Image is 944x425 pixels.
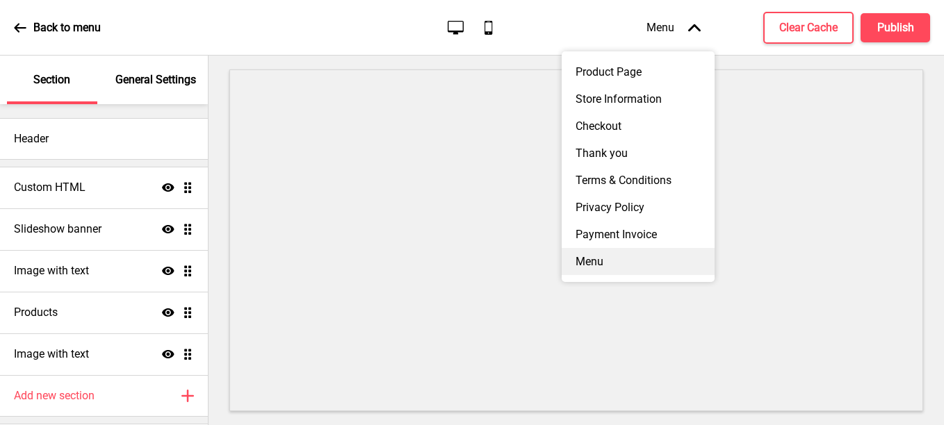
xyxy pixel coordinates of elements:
[562,167,715,194] div: Terms & Conditions
[779,20,838,35] h4: Clear Cache
[633,7,715,48] div: Menu
[115,72,196,87] p: General Settings
[14,388,95,403] h4: Add new section
[14,131,49,147] h4: Header
[562,140,715,167] div: Thank you
[14,305,58,320] h4: Products
[14,263,89,278] h4: Image with text
[562,85,715,112] div: Store Information
[33,20,101,35] p: Back to menu
[861,13,930,42] button: Publish
[562,194,715,221] div: Privacy Policy
[33,72,70,87] p: Section
[562,58,715,85] div: Product Page
[14,180,86,195] h4: Custom HTML
[14,9,101,47] a: Back to menu
[562,112,715,140] div: Checkout
[562,248,715,275] div: Menu
[14,347,89,362] h4: Image with text
[14,222,101,237] h4: Slideshow banner
[562,221,715,248] div: Payment Invoice
[763,12,854,44] button: Clear Cache
[877,20,914,35] h4: Publish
